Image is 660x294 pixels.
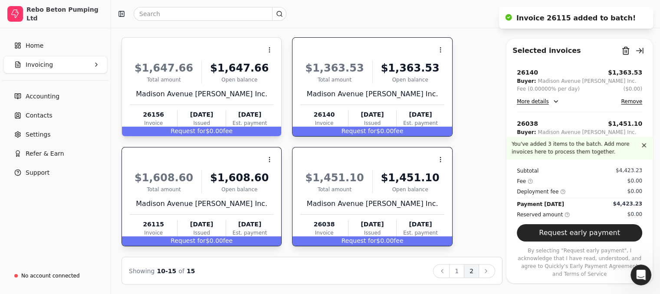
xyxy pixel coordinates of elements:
[538,77,636,85] div: Madison Avenue [PERSON_NAME] Inc.
[157,268,177,274] span: 10 - 15
[300,89,444,99] div: Madison Avenue [PERSON_NAME] Inc.
[226,110,273,119] div: [DATE]
[397,110,444,119] div: [DATE]
[623,136,642,144] div: ($0.00)
[300,110,348,119] div: 26140
[348,110,396,119] div: [DATE]
[130,199,273,209] div: Madison Avenue [PERSON_NAME] Inc.
[608,119,642,128] button: $1,451.10
[449,264,464,278] button: 1
[226,229,273,237] div: Est. payment
[300,199,444,209] div: Madison Avenue [PERSON_NAME] Inc.
[627,210,642,218] div: $0.00
[517,247,642,278] p: By selecting "Request early payment", I acknowledge that I have read, understood, and agree to Qu...
[517,167,539,175] div: Subtotal
[130,220,177,229] div: 26115
[26,130,50,139] span: Settings
[177,229,225,237] div: Issued
[300,76,368,84] div: Total amount
[348,220,396,229] div: [DATE]
[300,220,348,229] div: 26038
[341,237,377,244] span: Request for
[292,127,452,136] div: $0.00
[300,170,368,186] div: $1,451.10
[394,127,403,134] span: fee
[223,237,233,244] span: fee
[517,200,564,209] div: Payment [DATE]
[26,5,103,23] div: Rebo Beton Pumping Ltd
[129,268,154,274] span: Showing
[130,229,177,237] div: Invoice
[3,145,107,162] button: Refer & Earn
[178,268,184,274] span: of
[348,229,396,237] div: Issued
[394,237,403,244] span: fee
[538,128,636,136] div: Madison Avenue [PERSON_NAME] Inc.
[130,110,177,119] div: 26156
[122,236,281,246] div: $0.00
[627,177,642,185] div: $0.00
[177,220,225,229] div: [DATE]
[517,85,580,93] div: Fee (0.00000% per day)
[223,127,233,134] span: fee
[608,68,642,77] button: $1,363.53
[205,76,273,84] div: Open balance
[171,237,206,244] span: Request for
[300,229,348,237] div: Invoice
[348,119,396,127] div: Issued
[130,186,198,193] div: Total amount
[517,128,536,136] div: Buyer:
[130,119,177,127] div: Invoice
[226,220,273,229] div: [DATE]
[397,229,444,237] div: Est. payment
[512,140,639,156] p: You've added 3 items to the batch. Add more invoices here to process them together.
[177,119,225,127] div: Issued
[26,111,53,120] span: Contacts
[3,56,107,73] button: Invoicing
[517,136,580,144] div: Fee (0.00000% per day)
[3,88,107,105] a: Accounting
[26,149,64,158] span: Refer & Earn
[613,200,642,208] div: $4,423.23
[187,268,195,274] span: 15
[623,85,642,93] button: ($0.00)
[376,76,444,84] div: Open balance
[3,268,107,284] a: No account connected
[130,60,198,76] div: $1,647.66
[517,210,570,219] div: Reserved amount
[130,170,198,186] div: $1,608.60
[517,177,533,186] div: Fee
[21,272,80,280] div: No account connected
[517,224,642,242] button: Request early payment
[3,164,107,181] button: Support
[226,119,273,127] div: Est. payment
[517,119,538,128] div: 26038
[26,60,53,69] span: Invoicing
[205,170,273,186] div: $1,608.60
[171,127,206,134] span: Request for
[341,127,377,134] span: Request for
[122,127,281,136] div: $0.00
[3,37,107,54] a: Home
[130,89,273,99] div: Madison Avenue [PERSON_NAME] Inc.
[517,68,538,77] div: 26140
[516,13,636,23] div: Invoice 26115 added to batch!
[26,41,43,50] span: Home
[621,96,642,107] button: Remove
[464,264,479,278] button: 2
[3,126,107,143] a: Settings
[130,76,198,84] div: Total amount
[376,60,444,76] div: $1,363.53
[517,187,565,196] div: Deployment fee
[26,92,59,101] span: Accounting
[26,168,49,177] span: Support
[376,186,444,193] div: Open balance
[300,119,348,127] div: Invoice
[616,167,642,174] div: $4,423.23
[292,236,452,246] div: $0.00
[376,170,444,186] div: $1,451.10
[300,186,368,193] div: Total amount
[3,107,107,124] a: Contacts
